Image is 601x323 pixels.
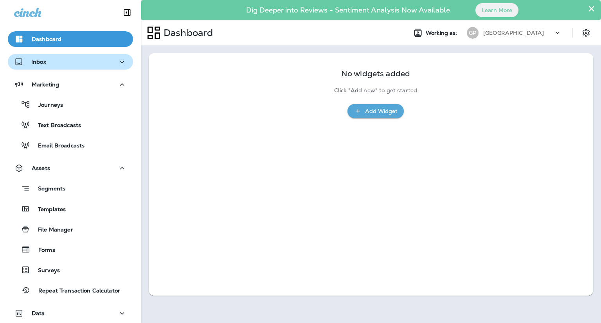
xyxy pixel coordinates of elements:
[8,77,133,92] button: Marketing
[30,142,85,150] p: Email Broadcasts
[8,241,133,258] button: Forms
[8,180,133,197] button: Segments
[8,262,133,278] button: Surveys
[8,31,133,47] button: Dashboard
[579,26,593,40] button: Settings
[8,201,133,217] button: Templates
[8,96,133,113] button: Journeys
[223,9,473,11] p: Dig Deeper into Reviews - Sentiment Analysis Now Available
[8,221,133,237] button: File Manager
[334,87,417,94] p: Click "Add new" to get started
[341,70,410,77] p: No widgets added
[475,3,518,17] button: Learn More
[8,282,133,298] button: Repeat Transaction Calculator
[30,185,65,193] p: Segments
[347,104,404,118] button: Add Widget
[32,81,59,88] p: Marketing
[31,287,120,295] p: Repeat Transaction Calculator
[32,310,45,316] p: Data
[8,54,133,70] button: Inbox
[426,30,459,36] span: Working as:
[30,122,81,129] p: Text Broadcasts
[588,2,595,15] button: Close
[160,27,213,39] p: Dashboard
[30,267,60,275] p: Surveys
[8,117,133,133] button: Text Broadcasts
[116,5,138,20] button: Collapse Sidebar
[8,137,133,153] button: Email Broadcasts
[31,102,63,109] p: Journeys
[30,226,73,234] p: File Manager
[31,247,55,254] p: Forms
[30,206,66,214] p: Templates
[467,27,479,39] div: GP
[8,305,133,321] button: Data
[32,36,61,42] p: Dashboard
[31,59,46,65] p: Inbox
[32,165,50,171] p: Assets
[483,30,544,36] p: [GEOGRAPHIC_DATA]
[365,106,398,116] div: Add Widget
[8,160,133,176] button: Assets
